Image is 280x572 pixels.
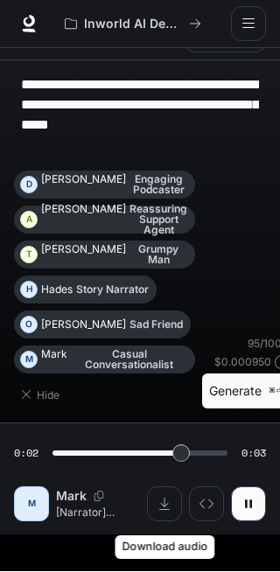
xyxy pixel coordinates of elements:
[14,276,157,304] button: HHadesStory Narrator
[129,320,183,331] p: Sad Friend
[17,491,45,519] div: M
[87,492,111,502] button: Copy Voice ID
[14,311,191,339] button: O[PERSON_NAME]Sad Friend
[21,346,37,374] div: M
[14,346,195,374] button: MMarkCasual Conversationalist
[41,205,126,215] p: [PERSON_NAME]
[189,487,224,522] button: Inspect
[14,445,38,463] span: 0:02
[41,350,67,360] p: Mark
[14,381,70,409] button: Hide
[41,245,126,255] p: [PERSON_NAME]
[21,206,37,234] div: A
[129,205,187,236] p: Reassuring Support Agent
[41,285,73,296] p: Hades
[129,245,187,266] p: Grumpy Man
[57,7,209,42] button: All workspaces
[129,175,187,196] p: Engaging Podcaster
[115,536,215,560] div: Download audio
[76,285,149,296] p: Story Narrator
[21,311,37,339] div: O
[14,171,195,199] button: D[PERSON_NAME]Engaging Podcaster
[21,171,37,199] div: D
[41,175,126,185] p: [PERSON_NAME]
[14,241,195,269] button: T[PERSON_NAME]Grumpy Man
[147,487,182,522] button: Download audio
[56,488,87,506] p: Mark
[231,7,266,42] button: open drawer
[21,276,37,304] div: H
[14,206,195,234] button: A[PERSON_NAME]Reassuring Support Agent
[241,445,266,463] span: 0:03
[41,320,126,331] p: [PERSON_NAME]
[71,350,187,371] p: Casual Conversationalist
[56,506,122,520] p: [Narrator] The City of [GEOGRAPHIC_DATA] was in hours so the girls keep coming to show him up!
[21,241,37,269] div: T
[84,17,182,32] p: Inworld AI Demos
